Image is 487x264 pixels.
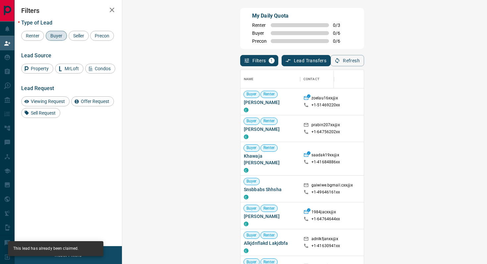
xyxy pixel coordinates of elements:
span: Offer Request [79,99,112,104]
div: Buyer [46,31,67,41]
span: Renter [24,33,42,38]
div: Name [241,70,300,88]
span: [PERSON_NAME] [244,126,297,132]
p: +1- 64764644xx [311,216,340,222]
div: condos.ca [244,195,248,199]
div: Offer Request [71,96,114,106]
span: Precon [92,33,112,38]
h2: Filters [21,7,115,15]
p: 1984jacxx@x [311,209,336,216]
span: [PERSON_NAME] [244,99,297,106]
span: Lead Source [21,52,51,59]
span: Property [28,66,51,71]
div: MrLoft [55,64,83,74]
span: Condos [92,66,113,71]
span: Snsbbabs Shhsha [244,186,297,193]
span: Buyer [244,179,259,184]
span: Buyer [244,233,259,238]
div: condos.ca [244,134,248,139]
div: Viewing Request [21,96,70,106]
div: Property [21,64,53,74]
div: Contact [303,70,319,88]
span: Renter [252,23,267,28]
p: My Daily Quota [252,12,348,20]
div: condos.ca [244,168,248,173]
span: MrLoft [62,66,81,71]
div: condos.ca [244,108,248,112]
p: zoelau16xx@x [311,95,338,102]
button: Refresh [331,55,364,66]
div: Renter [21,31,44,41]
span: Buyer [244,118,259,124]
span: Renter [261,145,278,151]
span: Buyer [252,30,267,36]
div: Sell Request [21,108,60,118]
span: Renter [261,118,278,124]
p: +1- 41630941xx [311,243,340,249]
div: condos.ca [244,248,248,253]
div: Name [244,70,254,88]
div: Contact [300,70,353,88]
div: Condos [85,64,115,74]
span: Sell Request [28,110,58,116]
p: +1- 51469220xx [311,102,340,108]
span: 0 / 6 [333,30,348,36]
span: 0 / 6 [333,38,348,44]
span: Renter [261,91,278,97]
span: Seller [71,33,86,38]
span: 0 / 3 [333,23,348,28]
p: +1- 49646161xx [311,189,340,195]
span: Precon [252,38,267,44]
div: This lead has already been claimed. [13,243,79,254]
p: +1- 41684886xx [311,159,340,165]
span: Alkjdnflakd Lakjdbfa [244,240,297,246]
div: condos.ca [244,222,248,226]
p: prabin207xx@x [311,122,340,129]
button: Filters1 [240,55,278,66]
span: Buyer [48,33,65,38]
button: Lead Transfers [282,55,331,66]
span: Type of Lead [21,20,52,26]
span: Renter [261,206,278,211]
span: Renter [261,233,278,238]
p: saadak19xx@x [311,152,340,159]
span: [PERSON_NAME] [244,213,297,220]
div: Seller [69,31,89,41]
div: Precon [90,31,114,41]
p: +1- 64756202xx [311,129,340,135]
span: Buyer [244,206,259,211]
p: adnlkfjanxx@x [311,236,339,243]
span: Buyer [244,91,259,97]
span: Lead Request [21,85,54,91]
span: Khawaja [PERSON_NAME] [244,153,297,166]
span: Viewing Request [28,99,67,104]
span: 1 [269,58,274,63]
span: Buyer [244,145,259,151]
p: gaiwiwe.bgmail.cxx@x [311,183,353,189]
